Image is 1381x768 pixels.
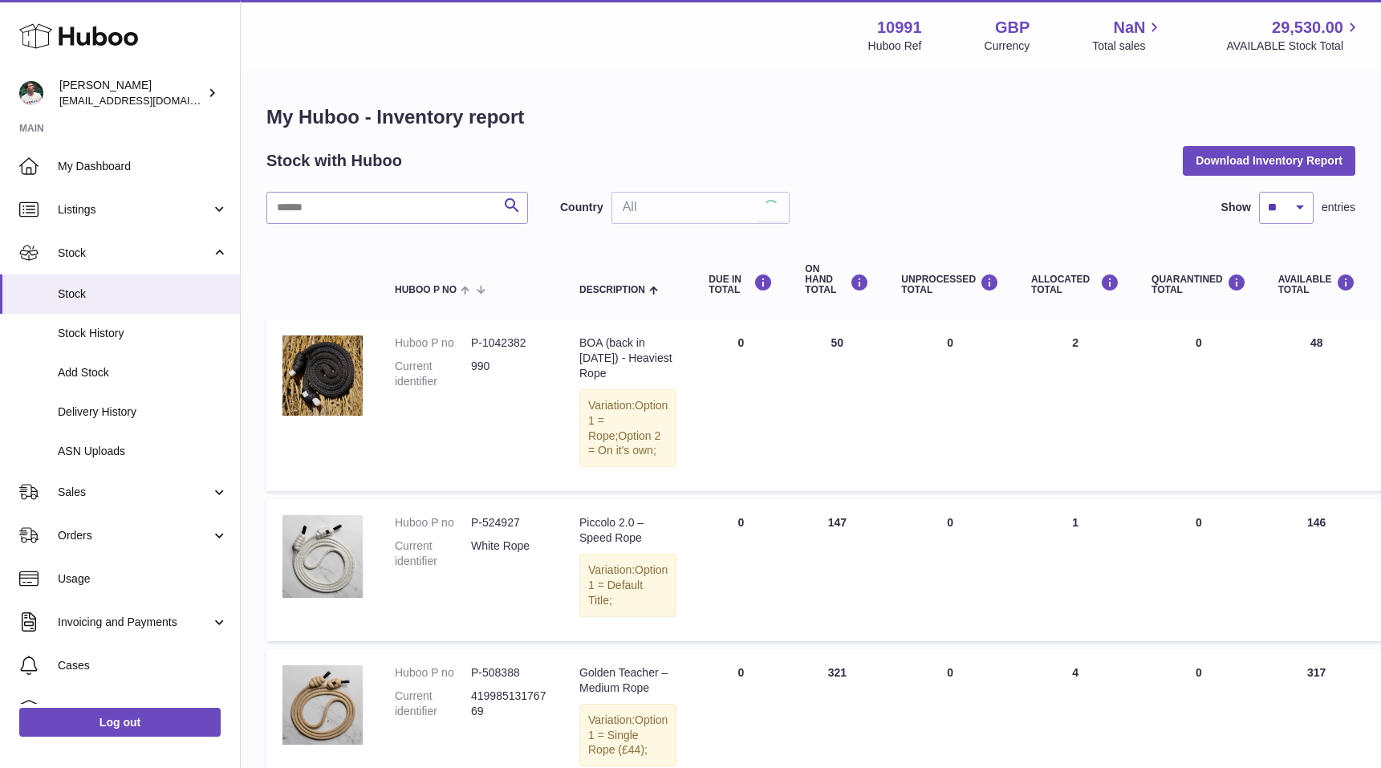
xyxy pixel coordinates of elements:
div: [PERSON_NAME] [59,78,204,108]
div: Golden Teacher – Medium Rope [579,665,676,696]
span: Option 1 = Single Rope (£44); [588,713,668,757]
dt: Current identifier [395,538,471,569]
span: Orders [58,528,211,543]
span: Option 1 = Rope; [588,399,668,442]
span: Total sales [1092,39,1164,54]
td: 146 [1262,499,1371,640]
td: 147 [789,499,885,640]
strong: GBP [995,17,1030,39]
h2: Stock with Huboo [266,150,402,172]
div: ALLOCATED Total [1031,274,1119,295]
div: Huboo Ref [868,39,922,54]
span: Stock [58,286,228,302]
label: Country [560,200,603,215]
dt: Huboo P no [395,665,471,681]
span: entries [1322,200,1355,215]
span: ASN Uploads [58,444,228,459]
div: Variation: [579,389,676,468]
div: Piccolo 2.0 – Speed Rope [579,515,676,546]
a: Log out [19,708,221,737]
a: NaN Total sales [1092,17,1164,54]
dd: P-1042382 [471,335,547,351]
div: QUARANTINED Total [1152,274,1246,295]
td: 0 [885,319,1015,491]
td: 0 [885,499,1015,640]
span: [EMAIL_ADDRESS][DOMAIN_NAME] [59,94,236,107]
dt: Current identifier [395,689,471,719]
span: Option 1 = Default Title; [588,563,668,607]
span: Channels [58,701,228,717]
dd: 41998513176769 [471,689,547,719]
td: 0 [693,499,789,640]
span: Add Stock [58,365,228,380]
td: 48 [1262,319,1371,491]
dd: White Rope [471,538,547,569]
span: 0 [1196,336,1202,349]
dd: 990 [471,359,547,389]
td: 50 [789,319,885,491]
div: ON HAND Total [805,264,869,296]
div: BOA (back in [DATE]) - Heaviest Rope [579,335,676,381]
td: 0 [693,319,789,491]
div: Currency [985,39,1030,54]
img: product image [282,335,363,416]
span: 0 [1196,666,1202,679]
strong: 10991 [877,17,922,39]
span: My Dashboard [58,159,228,174]
td: 2 [1015,319,1135,491]
td: 1 [1015,499,1135,640]
span: Stock History [58,326,228,341]
label: Show [1221,200,1251,215]
dt: Huboo P no [395,515,471,530]
img: product image [282,665,363,745]
div: DUE IN TOTAL [709,274,773,295]
span: Huboo P no [395,285,457,295]
span: Listings [58,202,211,217]
span: Usage [58,571,228,587]
span: Sales [58,485,211,500]
dd: P-508388 [471,665,547,681]
div: AVAILABLE Total [1278,274,1355,295]
span: 0 [1196,516,1202,529]
span: Description [579,285,645,295]
a: 29,530.00 AVAILABLE Stock Total [1226,17,1362,54]
span: Option 2 = On it's own; [588,429,660,457]
span: Invoicing and Payments [58,615,211,630]
span: 29,530.00 [1272,17,1343,39]
span: NaN [1113,17,1145,39]
img: product image [282,515,363,598]
dt: Current identifier [395,359,471,389]
span: Cases [58,658,228,673]
span: AVAILABLE Stock Total [1226,39,1362,54]
div: UNPROCESSED Total [901,274,999,295]
div: Variation: [579,554,676,617]
dt: Huboo P no [395,335,471,351]
h1: My Huboo - Inventory report [266,104,1355,130]
span: Delivery History [58,404,228,420]
dd: P-524927 [471,515,547,530]
img: timshieff@gmail.com [19,81,43,105]
span: Stock [58,246,211,261]
div: Variation: [579,704,676,767]
button: Download Inventory Report [1183,146,1355,175]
